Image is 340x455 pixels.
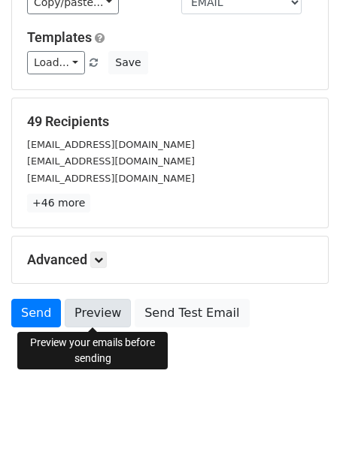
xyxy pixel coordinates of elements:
a: Load... [27,51,85,74]
a: Send Test Email [135,299,249,327]
iframe: Chat Widget [265,383,340,455]
small: [EMAIL_ADDRESS][DOMAIN_NAME] [27,155,195,167]
div: Preview your emails before sending [17,332,168,369]
h5: 49 Recipients [27,113,313,130]
a: +46 more [27,194,90,212]
button: Save [108,51,147,74]
small: [EMAIL_ADDRESS][DOMAIN_NAME] [27,173,195,184]
h5: Advanced [27,252,313,268]
a: Templates [27,29,92,45]
small: [EMAIL_ADDRESS][DOMAIN_NAME] [27,139,195,150]
a: Send [11,299,61,327]
a: Preview [65,299,131,327]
